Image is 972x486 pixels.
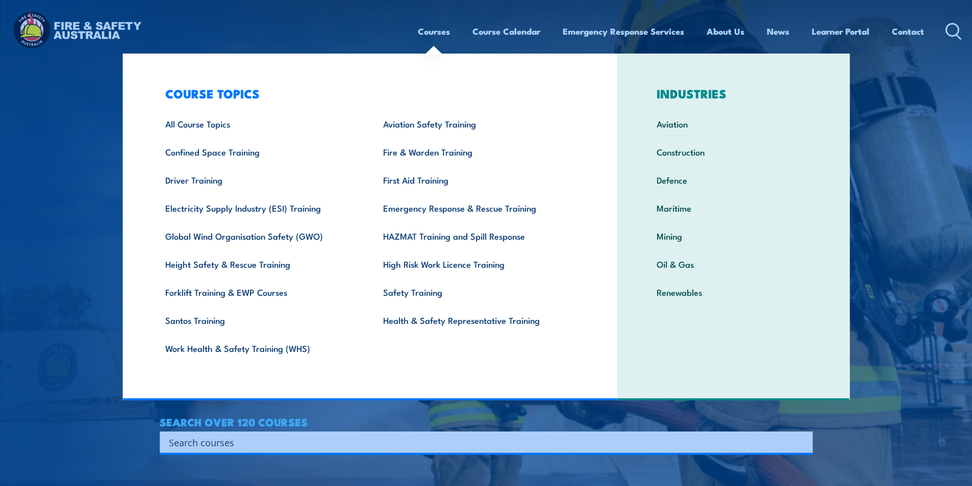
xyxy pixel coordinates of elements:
[149,166,367,194] a: Driver Training
[641,110,826,138] a: Aviation
[171,435,792,449] form: Search form
[149,278,367,306] a: Forklift Training & EWP Courses
[641,194,826,222] a: Maritime
[367,306,585,334] a: Health & Safety Representative Training
[367,194,585,222] a: Emergency Response & Rescue Training
[563,18,684,45] a: Emergency Response Services
[149,222,367,250] a: Global Wind Organisation Safety (GWO)
[149,86,585,100] h3: COURSE TOPICS
[169,434,790,450] input: Search input
[641,250,826,278] a: Oil & Gas
[812,18,869,45] a: Learner Portal
[641,166,826,194] a: Defence
[641,278,826,306] a: Renewables
[707,18,744,45] a: About Us
[149,194,367,222] a: Electricity Supply Industry (ESI) Training
[641,222,826,250] a: Mining
[149,250,367,278] a: Height Safety & Rescue Training
[149,138,367,166] a: Confined Space Training
[367,138,585,166] a: Fire & Warden Training
[795,435,809,449] button: Search magnifier button
[149,334,367,362] a: Work Health & Safety Training (WHS)
[149,110,367,138] a: All Course Topics
[641,86,826,100] h3: INDUSTRIES
[367,278,585,306] a: Safety Training
[418,18,450,45] a: Courses
[367,250,585,278] a: High Risk Work Licence Training
[367,110,585,138] a: Aviation Safety Training
[160,416,813,427] h4: SEARCH OVER 120 COURSES
[892,18,924,45] a: Contact
[472,18,540,45] a: Course Calendar
[367,166,585,194] a: First Aid Training
[367,222,585,250] a: HAZMAT Training and Spill Response
[767,18,789,45] a: News
[149,306,367,334] a: Santos Training
[641,138,826,166] a: Construction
